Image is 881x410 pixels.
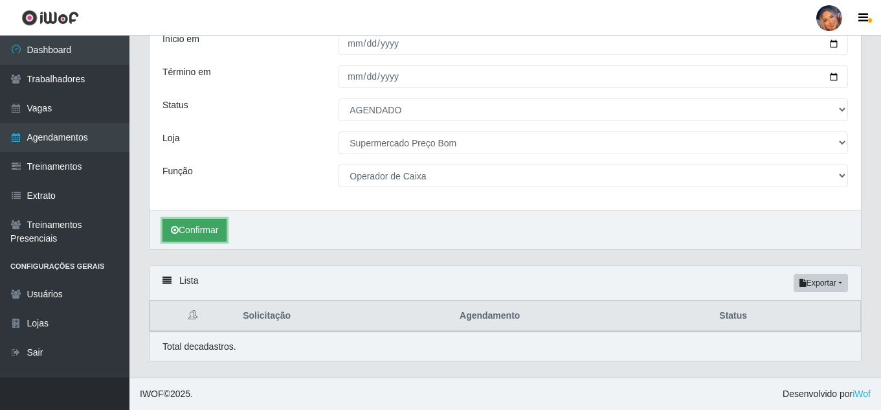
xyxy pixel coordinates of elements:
button: Exportar [794,274,848,292]
button: Confirmar [162,219,227,242]
p: Total de cadastros. [162,340,236,354]
label: Loja [162,131,179,145]
span: IWOF [140,389,164,399]
input: 00/00/0000 [339,65,848,88]
th: Status [711,301,860,332]
img: CoreUI Logo [21,10,79,26]
label: Função [162,165,193,178]
th: Solicitação [235,301,452,332]
label: Status [162,98,188,112]
a: iWof [853,389,871,399]
input: 00/00/0000 [339,32,848,55]
label: Término em [162,65,211,79]
label: Início em [162,32,199,46]
span: Desenvolvido por [783,387,871,401]
div: Lista [150,266,861,301]
th: Agendamento [452,301,711,332]
span: © 2025 . [140,387,193,401]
